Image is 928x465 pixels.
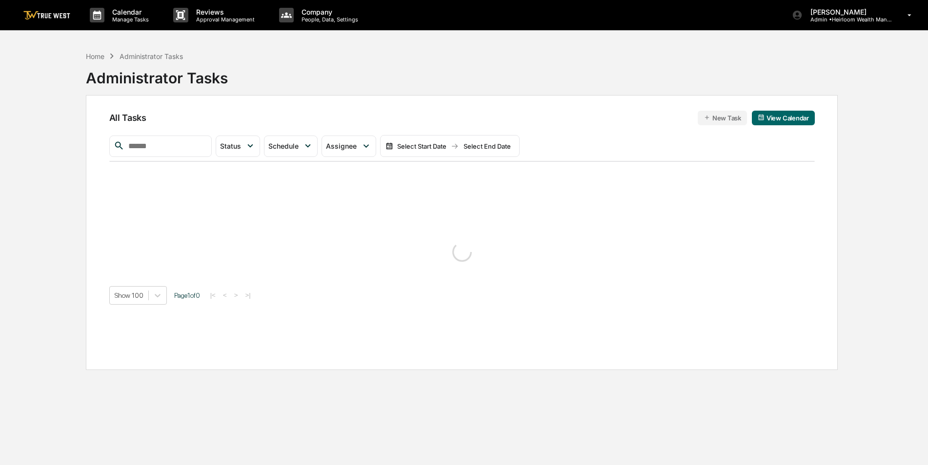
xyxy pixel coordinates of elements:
img: calendar [385,142,393,150]
img: arrow right [451,142,459,150]
span: Assignee [326,142,357,150]
p: Company [294,8,363,16]
img: logo [23,11,70,20]
span: All Tasks [109,113,146,123]
p: [PERSON_NAME] [803,8,893,16]
span: Page 1 of 0 [174,291,200,299]
p: Calendar [104,8,154,16]
button: New Task [698,111,747,125]
p: Reviews [188,8,260,16]
p: Admin • Heirloom Wealth Management [803,16,893,23]
div: Administrator Tasks [86,61,228,87]
button: |< [207,291,219,299]
button: < [220,291,230,299]
div: Home [86,52,104,60]
p: Manage Tasks [104,16,154,23]
button: >| [242,291,253,299]
img: calendar [758,114,765,121]
div: Select Start Date [395,142,449,150]
p: Approval Management [188,16,260,23]
button: View Calendar [752,111,815,125]
span: Schedule [268,142,299,150]
div: Select End Date [461,142,514,150]
button: > [231,291,241,299]
span: Status [220,142,241,150]
div: Administrator Tasks [120,52,183,60]
p: People, Data, Settings [294,16,363,23]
